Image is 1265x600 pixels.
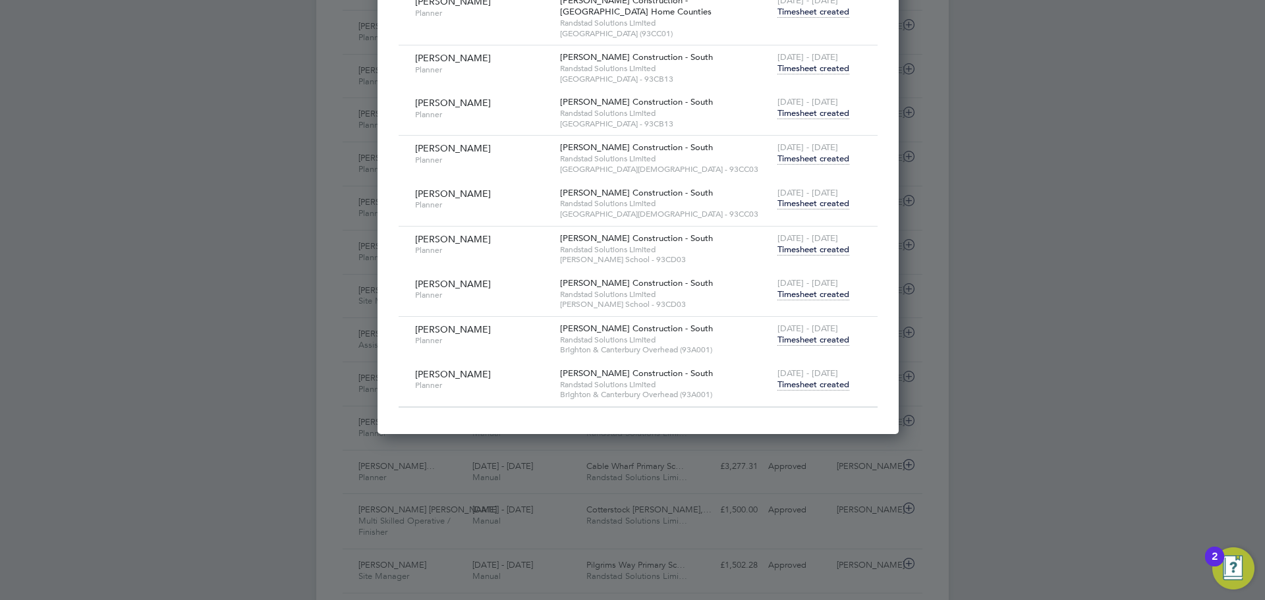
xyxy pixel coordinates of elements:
span: [PERSON_NAME] Construction - South [560,277,713,288]
span: [DATE] - [DATE] [777,96,838,107]
span: Randstad Solutions Limited [560,18,771,28]
span: Planner [415,200,550,210]
span: Randstad Solutions Limited [560,108,771,119]
span: [DATE] - [DATE] [777,323,838,334]
span: [GEOGRAPHIC_DATA][DEMOGRAPHIC_DATA] - 93CC03 [560,164,771,175]
span: [PERSON_NAME] Construction - South [560,323,713,334]
span: Timesheet created [777,153,849,165]
span: [DATE] - [DATE] [777,187,838,198]
span: [PERSON_NAME] Construction - South [560,232,713,244]
span: [PERSON_NAME] School - 93CD03 [560,299,771,310]
span: Randstad Solutions Limited [560,63,771,74]
span: Timesheet created [777,198,849,209]
span: [DATE] - [DATE] [777,277,838,288]
span: Planner [415,245,550,256]
span: [PERSON_NAME] [415,323,491,335]
span: Timesheet created [777,244,849,256]
span: Randstad Solutions Limited [560,153,771,164]
span: Timesheet created [777,6,849,18]
span: Timesheet created [777,63,849,74]
span: [DATE] - [DATE] [777,368,838,379]
span: [PERSON_NAME] [415,142,491,154]
button: Open Resource Center, 2 new notifications [1212,547,1254,589]
span: [GEOGRAPHIC_DATA][DEMOGRAPHIC_DATA] - 93CC03 [560,209,771,219]
span: [PERSON_NAME] [415,278,491,290]
span: Planner [415,290,550,300]
span: Timesheet created [777,107,849,119]
span: [PERSON_NAME] [415,188,491,200]
span: [PERSON_NAME] [415,368,491,380]
span: Planner [415,65,550,75]
span: [PERSON_NAME] Construction - South [560,51,713,63]
span: Brighton & Canterbury Overhead (93A001) [560,344,771,355]
span: Timesheet created [777,334,849,346]
span: [PERSON_NAME] Construction - South [560,187,713,198]
span: Randstad Solutions Limited [560,198,771,209]
span: [GEOGRAPHIC_DATA] - 93CB13 [560,119,771,129]
span: [PERSON_NAME] School - 93CD03 [560,254,771,265]
span: Randstad Solutions Limited [560,244,771,255]
span: Planner [415,155,550,165]
span: [PERSON_NAME] [415,233,491,245]
span: [PERSON_NAME] [415,97,491,109]
span: Planner [415,335,550,346]
span: [PERSON_NAME] Construction - South [560,142,713,153]
span: [DATE] - [DATE] [777,232,838,244]
span: Planner [415,380,550,391]
span: [DATE] - [DATE] [777,142,838,153]
span: [GEOGRAPHIC_DATA] (93CC01) [560,28,771,39]
span: Randstad Solutions Limited [560,289,771,300]
span: Planner [415,8,550,18]
span: Timesheet created [777,288,849,300]
span: [GEOGRAPHIC_DATA] - 93CB13 [560,74,771,84]
span: [DATE] - [DATE] [777,51,838,63]
span: [PERSON_NAME] Construction - South [560,368,713,379]
div: 2 [1212,557,1218,574]
span: Brighton & Canterbury Overhead (93A001) [560,389,771,400]
span: Timesheet created [777,379,849,391]
span: Randstad Solutions Limited [560,379,771,390]
span: Randstad Solutions Limited [560,335,771,345]
span: [PERSON_NAME] Construction - South [560,96,713,107]
span: Planner [415,109,550,120]
span: [PERSON_NAME] [415,52,491,64]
